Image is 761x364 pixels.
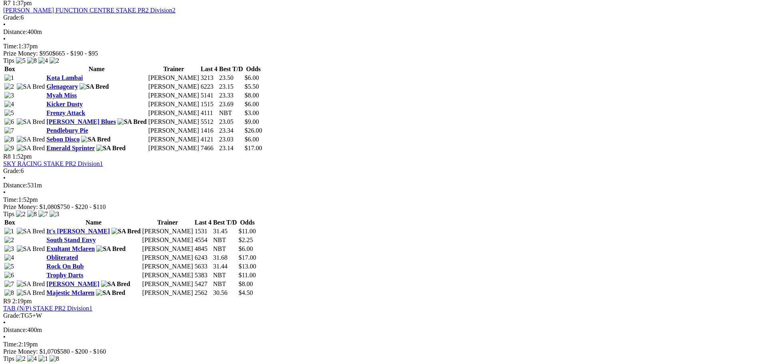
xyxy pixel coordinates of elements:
[3,312,758,319] div: TG5+W
[219,135,244,143] td: 23.03
[57,348,106,355] span: $580 - $200 - $160
[238,237,253,243] span: $2.25
[238,245,253,252] span: $6.00
[3,182,758,189] div: 531m
[148,118,199,126] td: [PERSON_NAME]
[4,101,14,108] img: 4
[3,14,758,21] div: 6
[213,263,237,271] td: 31.44
[46,228,110,235] a: It's [PERSON_NAME]
[3,167,758,175] div: 6
[142,271,193,279] td: [PERSON_NAME]
[148,100,199,108] td: [PERSON_NAME]
[219,127,244,135] td: 23.34
[148,109,199,117] td: [PERSON_NAME]
[3,28,758,36] div: 400m
[52,50,98,57] span: $665 - $190 - $95
[101,280,130,288] img: SA Bred
[244,145,262,151] span: $17.00
[244,136,259,143] span: $6.00
[238,254,256,261] span: $17.00
[238,280,253,287] span: $8.00
[3,341,18,348] span: Time:
[3,348,758,355] div: Prize Money: $1,070
[4,127,14,134] img: 7
[219,118,244,126] td: 23.05
[219,109,244,117] td: NBT
[3,7,175,14] a: [PERSON_NAME] FUNCTION CENTRE STAKE PR2 Division2
[4,92,14,99] img: 3
[148,65,199,73] th: Trainer
[148,91,199,99] td: [PERSON_NAME]
[3,28,27,35] span: Distance:
[4,136,14,143] img: 8
[46,74,83,81] a: Kota Lambai
[244,118,259,125] span: $9.00
[142,236,193,244] td: [PERSON_NAME]
[50,355,59,362] img: 8
[46,289,94,296] a: Majestic Mclaren
[238,272,256,278] span: $11.00
[3,334,6,340] span: •
[238,263,256,270] span: $13.00
[46,65,147,73] th: Name
[213,280,237,288] td: NBT
[4,145,14,152] img: 9
[17,228,45,235] img: SA Bred
[213,236,237,244] td: NBT
[3,341,758,348] div: 2:19pm
[200,144,218,152] td: 7466
[244,83,259,90] span: $5.50
[142,289,193,297] td: [PERSON_NAME]
[3,43,758,50] div: 1:37pm
[3,312,21,319] span: Grade:
[244,127,262,134] span: $26.00
[200,65,218,73] th: Last 4
[96,289,125,296] img: SA Bred
[17,83,45,90] img: SA Bred
[194,219,212,227] th: Last 4
[46,245,95,252] a: Exultant Mclaren
[3,160,103,167] a: SKY RACING STAKE PR2 Division1
[238,219,256,227] th: Odds
[3,355,14,362] span: Tips
[142,280,193,288] td: [PERSON_NAME]
[3,21,6,28] span: •
[4,228,14,235] img: 1
[219,144,244,152] td: 23.14
[142,227,193,235] td: [PERSON_NAME]
[46,237,96,243] a: South Stand Envy
[219,65,244,73] th: Best T/D
[46,263,83,270] a: Rock On Bub
[46,145,95,151] a: Emerald Sprinter
[4,280,14,288] img: 7
[117,118,147,125] img: SA Bred
[46,83,78,90] a: Glenageary
[4,74,14,82] img: 1
[219,83,244,91] td: 23.15
[38,355,48,362] img: 1
[96,245,125,253] img: SA Bred
[3,203,758,211] div: Prize Money: $1,080
[3,57,14,64] span: Tips
[3,167,21,174] span: Grade:
[27,211,37,218] img: 8
[46,219,141,227] th: Name
[46,101,83,107] a: Kicker Dusty
[200,100,218,108] td: 1515
[81,136,110,143] img: SA Bred
[3,326,758,334] div: 400m
[3,14,21,21] span: Grade:
[38,57,48,64] img: 4
[12,153,32,160] span: 1:52pm
[213,289,237,297] td: 30.56
[46,127,88,134] a: Pendlebury Pie
[244,109,259,116] span: $3.00
[4,118,14,125] img: 6
[3,196,18,203] span: Time:
[46,272,83,278] a: Trophy Darts
[17,145,45,152] img: SA Bred
[17,118,45,125] img: SA Bred
[194,236,212,244] td: 4554
[213,271,237,279] td: NBT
